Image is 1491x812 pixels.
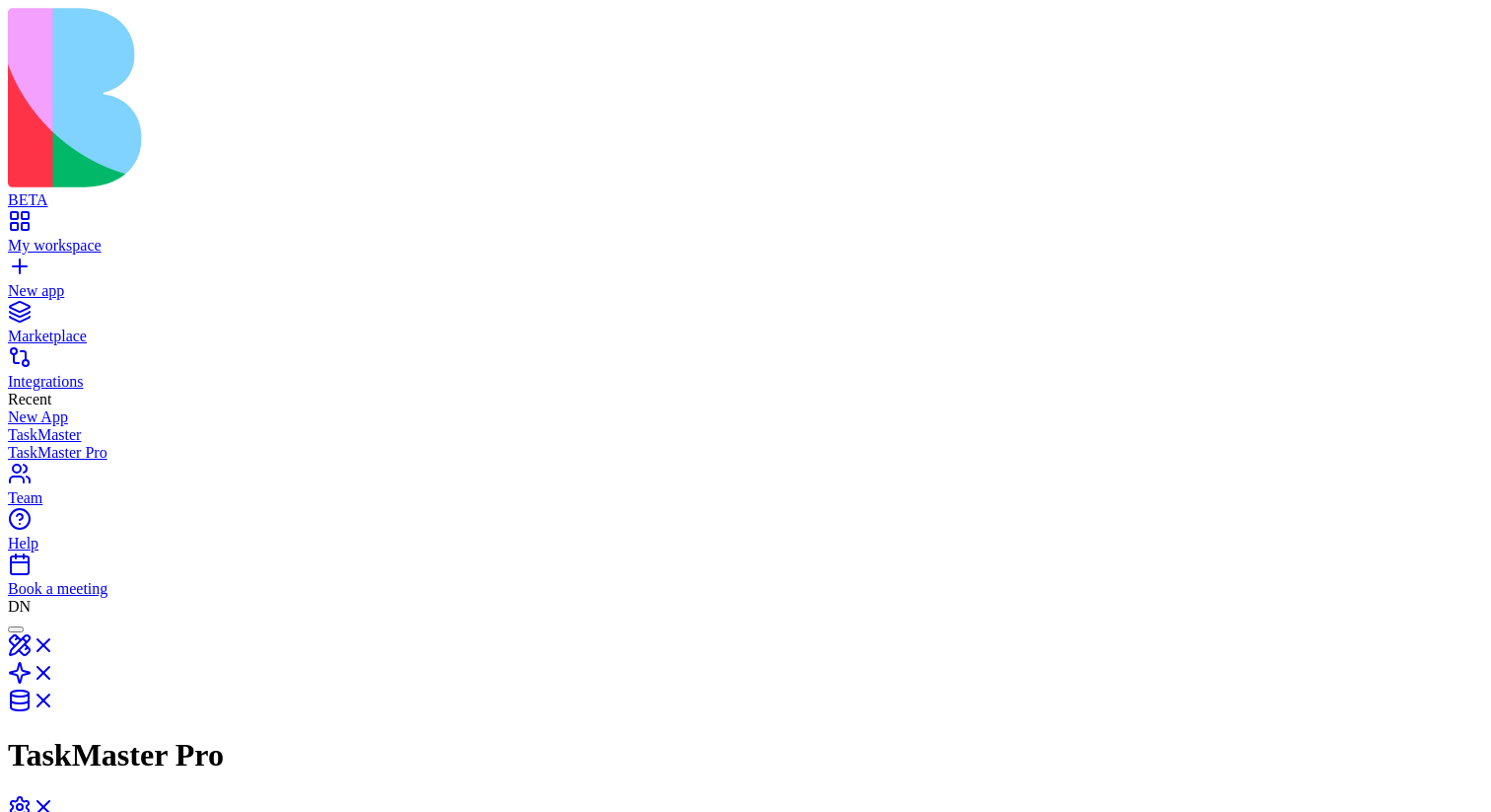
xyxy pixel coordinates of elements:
a: TaskMaster Pro [8,444,1483,462]
a: TaskMaster [8,426,1483,444]
a: New app [8,264,1483,300]
div: Book a meeting [8,580,1483,598]
a: BETA [8,174,1483,209]
div: Help [8,535,1483,553]
div: Integrations [8,373,1483,391]
a: Integrations [8,355,1483,391]
a: Marketplace [8,310,1483,345]
div: New app [8,282,1483,300]
img: logo [8,8,801,187]
span: Recent [8,391,51,407]
a: Help [8,517,1483,553]
div: BETA [8,191,1483,209]
a: Book a meeting [8,562,1483,598]
div: My workspace [8,237,1483,255]
a: New App [8,408,1483,426]
h1: TaskMaster Pro [8,737,1483,774]
span: DN [8,598,31,615]
div: Team [8,489,1483,507]
div: Marketplace [8,328,1483,345]
a: My workspace [8,219,1483,255]
a: Team [8,472,1483,507]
